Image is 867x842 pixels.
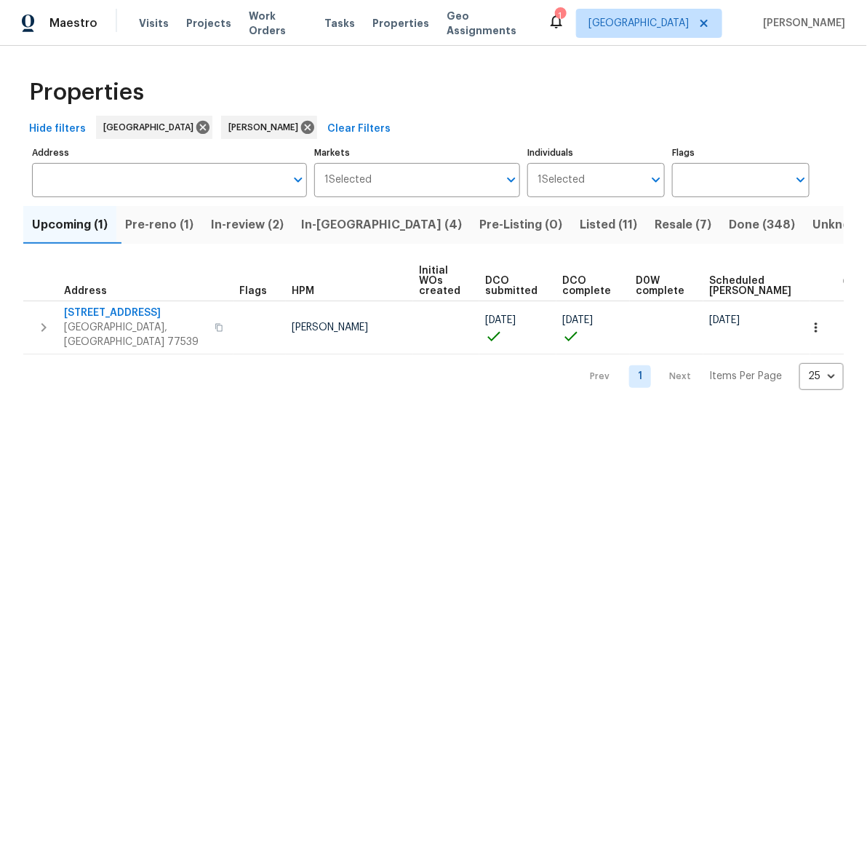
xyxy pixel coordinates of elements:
[288,170,308,190] button: Open
[709,276,791,296] span: Scheduled [PERSON_NAME]
[103,120,199,135] span: [GEOGRAPHIC_DATA]
[485,276,538,296] span: DCO submitted
[485,315,516,325] span: [DATE]
[709,315,740,325] span: [DATE]
[32,215,108,235] span: Upcoming (1)
[321,116,396,143] button: Clear Filters
[29,120,86,138] span: Hide filters
[324,18,355,28] span: Tasks
[709,369,782,384] p: Items Per Page
[139,16,169,31] span: Visits
[479,215,562,235] span: Pre-Listing (0)
[791,170,811,190] button: Open
[292,286,314,296] span: HPM
[588,16,689,31] span: [GEOGRAPHIC_DATA]
[64,320,206,349] span: [GEOGRAPHIC_DATA], [GEOGRAPHIC_DATA] 77539
[646,170,666,190] button: Open
[327,120,391,138] span: Clear Filters
[211,215,284,235] span: In-review (2)
[64,306,206,320] span: [STREET_ADDRESS]
[655,215,711,235] span: Resale (7)
[629,365,651,388] a: Goto page 1
[49,16,97,31] span: Maestro
[32,148,307,157] label: Address
[186,16,231,31] span: Projects
[729,215,795,235] span: Done (348)
[538,174,585,186] span: 1 Selected
[672,148,810,157] label: Flags
[23,116,92,143] button: Hide filters
[562,315,593,325] span: [DATE]
[527,148,665,157] label: Individuals
[757,16,845,31] span: [PERSON_NAME]
[799,357,844,395] div: 25
[580,215,637,235] span: Listed (11)
[249,9,307,38] span: Work Orders
[314,148,520,157] label: Markets
[29,85,144,100] span: Properties
[419,266,460,296] span: Initial WOs created
[96,116,212,139] div: [GEOGRAPHIC_DATA]
[228,120,304,135] span: [PERSON_NAME]
[562,276,611,296] span: DCO complete
[372,16,429,31] span: Properties
[577,363,844,390] nav: Pagination Navigation
[221,116,317,139] div: [PERSON_NAME]
[501,170,522,190] button: Open
[301,215,462,235] span: In-[GEOGRAPHIC_DATA] (4)
[636,276,684,296] span: D0W complete
[64,286,107,296] span: Address
[447,9,530,38] span: Geo Assignments
[555,9,565,23] div: 1
[324,174,372,186] span: 1 Selected
[292,322,368,333] span: [PERSON_NAME]
[239,286,267,296] span: Flags
[125,215,193,235] span: Pre-reno (1)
